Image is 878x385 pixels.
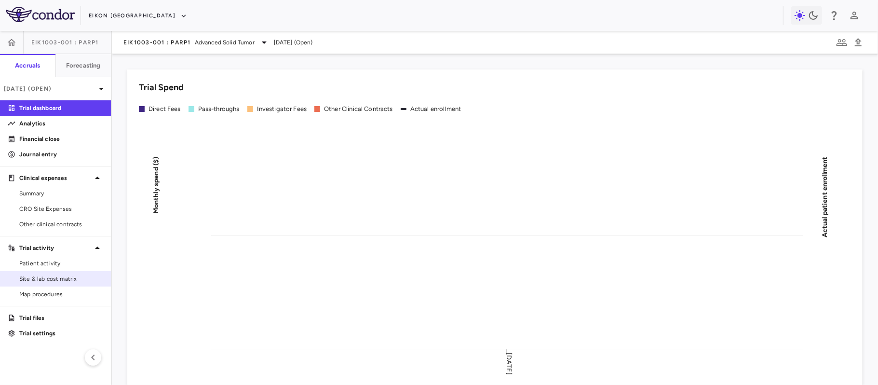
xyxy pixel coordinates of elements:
[15,61,40,70] h6: Accruals
[6,7,75,22] img: logo-full-SnFGN8VE.png
[19,314,103,322] p: Trial files
[19,205,103,213] span: CRO Site Expenses
[274,38,313,47] span: [DATE] (Open)
[195,38,255,47] span: Advanced Solid Tumor
[149,105,181,113] div: Direct Fees
[324,105,393,113] div: Other Clinical Contracts
[19,189,103,198] span: Summary
[19,174,92,182] p: Clinical expenses
[19,275,103,283] span: Site & lab cost matrix
[505,353,513,375] text: [DATE]
[89,8,187,24] button: Eikon [GEOGRAPHIC_DATA]
[19,104,103,112] p: Trial dashboard
[257,105,307,113] div: Investigator Fees
[19,220,103,229] span: Other clinical contracts
[19,259,103,268] span: Patient activity
[123,39,191,46] span: EIK1003-001 : PARP1
[19,119,103,128] p: Analytics
[152,156,160,214] tspan: Monthly spend ($)
[31,39,99,46] span: EIK1003-001 : PARP1
[410,105,461,113] div: Actual enrollment
[19,329,103,338] p: Trial settings
[19,244,92,252] p: Trial activity
[19,150,103,159] p: Journal entry
[139,81,184,94] h6: Trial Spend
[19,290,103,299] span: Map procedures
[4,84,95,93] p: [DATE] (Open)
[19,135,103,143] p: Financial close
[198,105,240,113] div: Pass-throughs
[821,156,829,237] tspan: Actual patient enrollment
[66,61,101,70] h6: Forecasting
